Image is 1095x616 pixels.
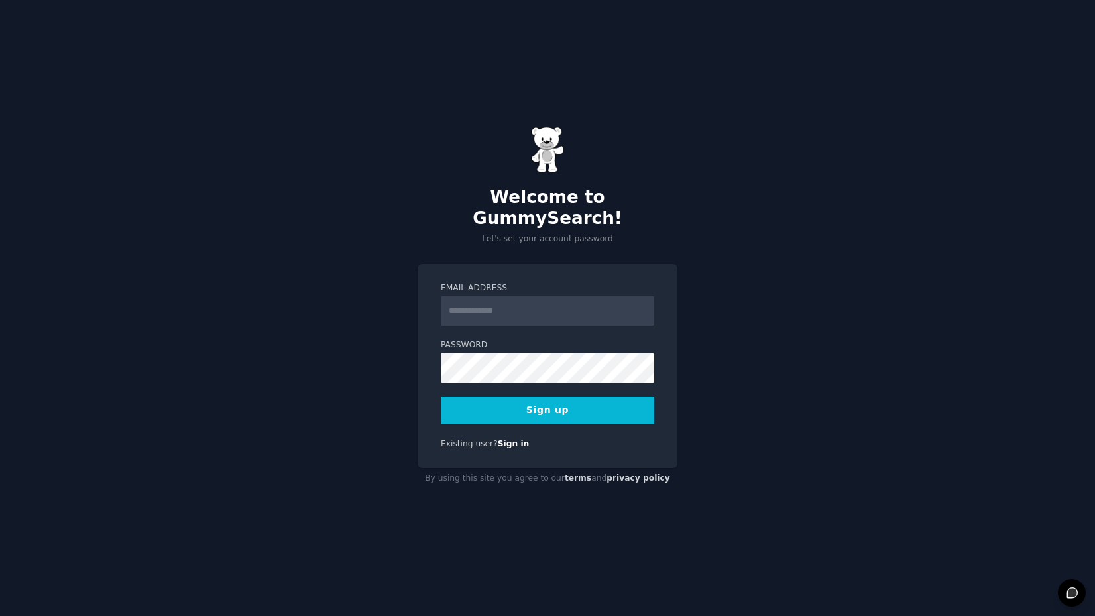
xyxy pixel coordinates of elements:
img: Gummy Bear [531,127,564,173]
button: Sign up [441,397,654,424]
span: Existing user? [441,439,498,448]
a: terms [565,473,591,483]
label: Email Address [441,282,654,294]
h2: Welcome to GummySearch! [418,187,677,229]
a: privacy policy [606,473,670,483]
p: Let's set your account password [418,233,677,245]
div: By using this site you agree to our and [418,468,677,489]
a: Sign in [498,439,530,448]
label: Password [441,339,654,351]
